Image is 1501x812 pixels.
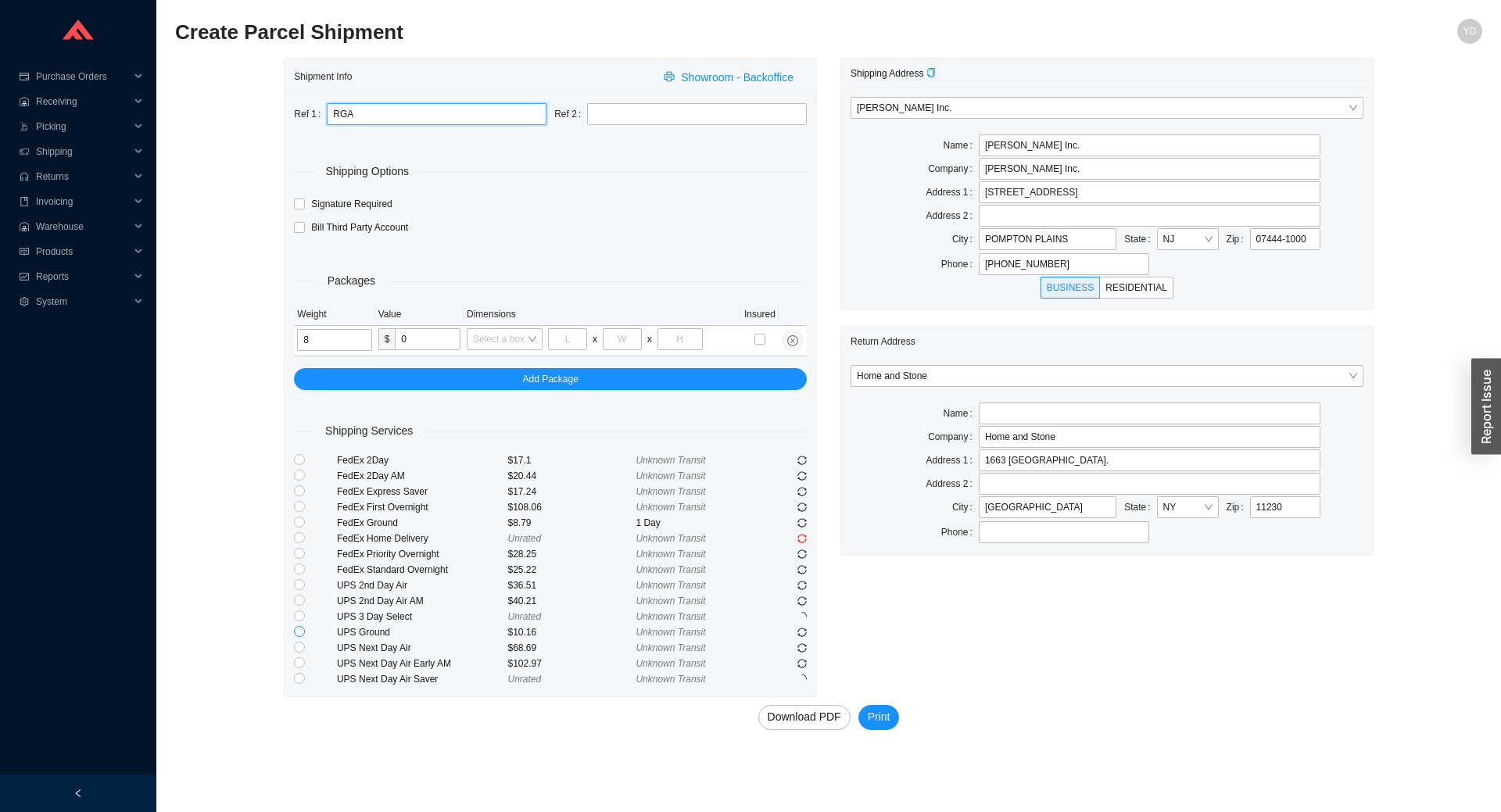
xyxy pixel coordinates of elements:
div: $10.16 [508,624,636,640]
span: Shipping Options [314,163,420,181]
span: sync [797,628,807,637]
span: Unknown Transit [636,564,705,575]
span: Shipping [36,139,130,164]
div: $36.51 [508,578,636,593]
div: $17.24 [508,484,636,499]
span: Signature Required [305,196,398,212]
div: $17.1 [508,453,636,468]
span: RESIDENTIAL [1105,282,1167,293]
span: Receiving [36,89,130,114]
span: Unknown Transit [636,611,705,622]
span: Unknown Transit [636,470,705,481]
h2: Create Parcel Shipment [175,19,1155,46]
span: Bill Third Party Account [305,220,414,235]
div: FedEx Priority Overnight [337,546,508,562]
span: Unknown Transit [636,502,705,513]
span: setting [19,297,30,306]
div: $25.22 [508,562,636,578]
label: Phone [941,253,979,275]
button: Download PDF [758,705,851,730]
label: Company [928,158,979,180]
input: W [603,328,642,350]
span: left [73,789,83,798]
span: Unknown Transit [636,580,705,591]
div: 1 Day [636,515,764,531]
span: Invoicing [36,189,130,214]
span: read [19,247,30,256]
div: FedEx Home Delivery [337,531,508,546]
label: Phone [941,521,979,543]
label: State [1124,496,1156,518]
span: System [36,289,130,314]
th: Value [375,303,464,326]
span: printer [664,71,678,84]
label: Address 2 [926,205,979,227]
div: $102.97 [508,656,636,671]
span: Add Package [522,371,578,387]
span: Unrated [508,611,542,622]
span: Reports [36,264,130,289]
div: UPS 2nd Day Air [337,578,508,593]
div: FedEx First Overnight [337,499,508,515]
span: Ashley Norton Inc. [857,98,1357,118]
label: Address 1 [926,449,979,471]
div: UPS Next Day Air Early AM [337,656,508,671]
span: sync [797,456,807,465]
div: UPS Next Day Air [337,640,508,656]
span: Showroom - Backoffice [681,69,793,87]
label: Name [944,402,979,424]
div: UPS 2nd Day Air AM [337,593,508,609]
span: Unknown Transit [636,658,705,669]
button: close-circle [782,330,804,352]
span: sync [797,596,807,606]
label: Name [944,134,979,156]
span: customer-service [19,172,30,181]
div: $8.79 [508,515,636,531]
span: sync [797,565,807,574]
div: x [593,331,597,347]
label: State [1124,228,1156,250]
span: Warehouse [36,214,130,239]
div: $40.21 [508,593,636,609]
span: sync [797,659,807,668]
th: Dimensions [464,303,741,326]
div: Return Address [851,327,1363,356]
span: Unknown Transit [636,455,705,466]
span: Shipping Services [314,422,424,440]
span: Unrated [508,533,542,544]
th: Insured [741,303,779,326]
div: Copy [926,66,936,81]
div: $20.44 [508,468,636,484]
div: FedEx Standard Overnight [337,562,508,578]
span: Unknown Transit [636,596,705,606]
div: UPS 3 Day Select [337,609,508,624]
label: City [952,496,979,518]
span: sync [797,643,807,653]
div: UPS Next Day Air Saver [337,671,508,687]
span: sync [797,549,807,559]
div: FedEx 2Day AM [337,468,508,484]
div: FedEx Express Saver [337,484,508,499]
label: City [952,228,979,250]
span: Unknown Transit [636,549,705,560]
span: Unknown Transit [636,642,705,653]
div: $28.25 [508,546,636,562]
th: Weight [294,303,374,326]
label: Zip [1227,496,1250,518]
span: YD [1463,19,1477,44]
span: sync [797,503,807,512]
div: FedEx 2Day [337,453,508,468]
span: credit-card [19,72,30,81]
span: Download PDF [768,708,841,726]
label: Ref 1 [294,103,327,125]
span: Products [36,239,130,264]
span: sync [797,581,807,590]
div: FedEx Ground [337,515,508,531]
span: Unrated [508,674,542,685]
button: Print [858,705,900,730]
div: UPS Ground [337,624,508,640]
div: Shipment Info [294,62,654,91]
div: $68.69 [508,640,636,656]
div: $108.06 [508,499,636,515]
span: copy [926,68,936,77]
